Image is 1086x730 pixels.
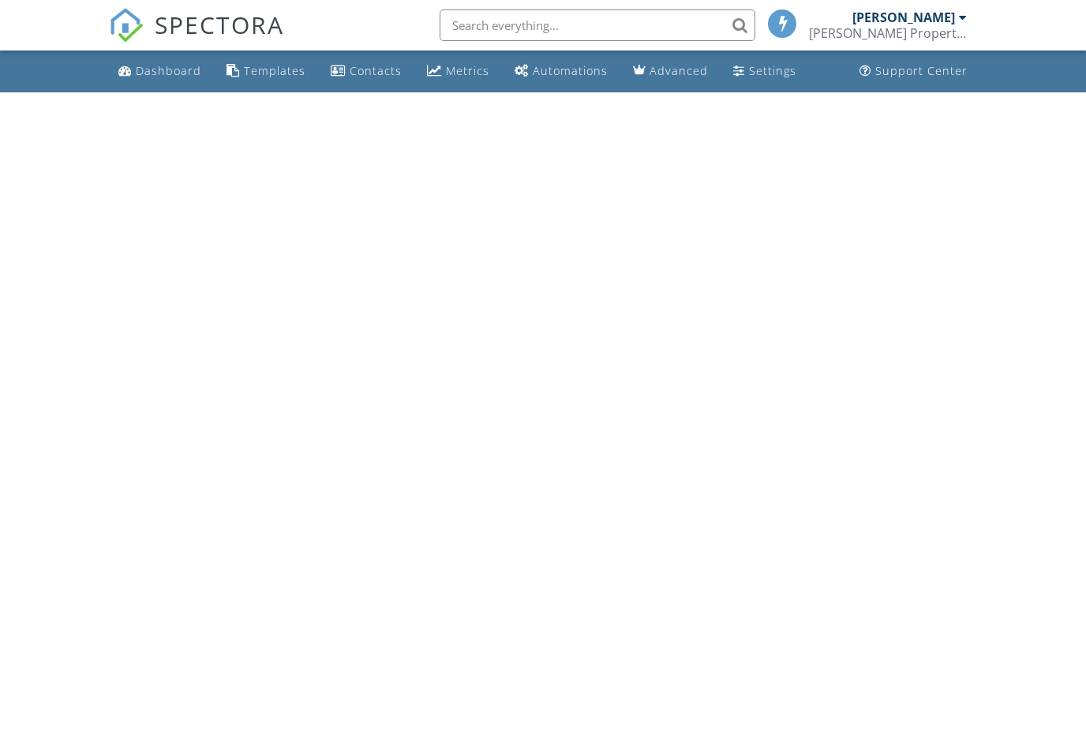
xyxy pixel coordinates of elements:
[324,57,408,86] a: Contacts
[727,57,803,86] a: Settings
[109,21,284,54] a: SPECTORA
[109,8,144,43] img: The Best Home Inspection Software - Spectora
[112,57,208,86] a: Dashboard
[853,57,974,86] a: Support Center
[421,57,496,86] a: Metrics
[852,9,955,25] div: [PERSON_NAME]
[875,63,968,78] div: Support Center
[155,8,284,41] span: SPECTORA
[220,57,312,86] a: Templates
[533,63,608,78] div: Automations
[440,9,755,41] input: Search everything...
[508,57,614,86] a: Automations (Basic)
[650,63,708,78] div: Advanced
[136,63,201,78] div: Dashboard
[627,57,714,86] a: Advanced
[809,25,967,41] div: Morrison Property Inspections Dallas
[244,63,305,78] div: Templates
[350,63,402,78] div: Contacts
[749,63,796,78] div: Settings
[446,63,489,78] div: Metrics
